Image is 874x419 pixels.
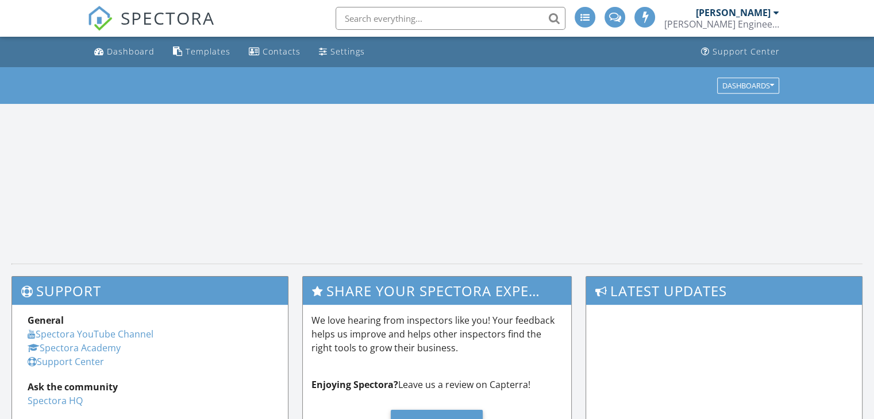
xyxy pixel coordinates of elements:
a: Templates [168,41,235,63]
div: Schroeder Engineering, LLC [664,18,779,30]
a: SPECTORA [87,15,215,40]
h3: Share Your Spectora Experience [303,277,572,305]
div: Settings [330,46,365,57]
div: Templates [186,46,230,57]
p: We love hearing from inspectors like you! Your feedback helps us improve and helps other inspecto... [311,313,563,355]
div: Ask the community [28,380,272,394]
a: Dashboard [90,41,159,63]
a: Support Center [28,355,104,368]
input: Search everything... [336,7,565,30]
p: Leave us a review on Capterra! [311,378,563,391]
a: Support Center [696,41,784,63]
img: The Best Home Inspection Software - Spectora [87,6,113,31]
a: Contacts [244,41,305,63]
h3: Latest Updates [586,277,862,305]
div: Support Center [713,46,780,57]
span: SPECTORA [121,6,215,30]
strong: Enjoying Spectora? [311,378,398,391]
h3: Support [12,277,288,305]
div: [PERSON_NAME] [696,7,771,18]
div: Dashboard [107,46,155,57]
div: Contacts [263,46,301,57]
button: Dashboards [717,77,779,94]
a: Spectora Academy [28,342,121,354]
a: Spectora HQ [28,394,83,407]
div: Dashboards [722,82,774,90]
a: Settings [314,41,369,63]
strong: General [28,314,64,327]
a: Spectora YouTube Channel [28,328,153,340]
